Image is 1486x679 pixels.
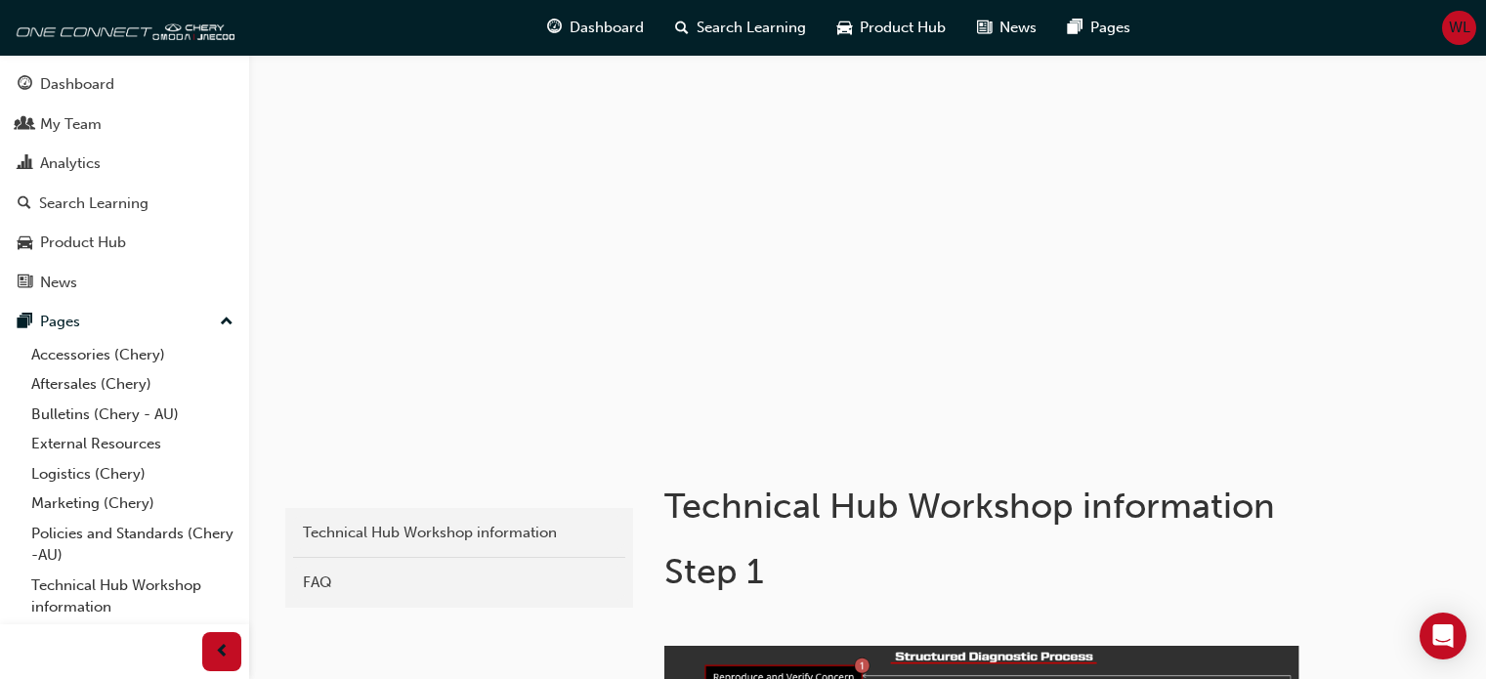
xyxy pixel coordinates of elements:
a: All Pages [23,622,241,653]
div: News [40,272,77,294]
a: Product Hub [8,225,241,261]
a: search-iconSearch Learning [659,8,822,48]
span: News [999,17,1037,39]
a: car-iconProduct Hub [822,8,961,48]
a: Search Learning [8,186,241,222]
span: pages-icon [18,314,32,331]
div: Search Learning [39,192,149,215]
span: up-icon [220,310,234,335]
span: guage-icon [18,76,32,94]
a: FAQ [293,566,625,600]
a: My Team [8,106,241,143]
a: Dashboard [8,66,241,103]
a: Bulletins (Chery - AU) [23,400,241,430]
a: Analytics [8,146,241,182]
a: news-iconNews [961,8,1052,48]
img: oneconnect [10,8,234,47]
h1: Technical Hub Workshop information [664,485,1305,528]
span: news-icon [18,275,32,292]
span: people-icon [18,116,32,134]
a: Technical Hub Workshop information [293,516,625,550]
span: search-icon [675,16,689,40]
span: Search Learning [697,17,806,39]
div: Analytics [40,152,101,175]
a: Accessories (Chery) [23,340,241,370]
span: Pages [1090,17,1130,39]
div: FAQ [303,572,616,594]
a: Policies and Standards (Chery -AU) [23,519,241,571]
a: News [8,265,241,301]
a: pages-iconPages [1052,8,1146,48]
div: Pages [40,311,80,333]
span: Step 1 [664,550,764,592]
div: Technical Hub Workshop information [303,522,616,544]
span: search-icon [18,195,31,213]
div: Open Intercom Messenger [1420,613,1466,659]
a: Logistics (Chery) [23,459,241,489]
a: Aftersales (Chery) [23,369,241,400]
span: Product Hub [860,17,946,39]
span: car-icon [18,234,32,252]
a: Technical Hub Workshop information [23,571,241,622]
button: WL [1442,11,1476,45]
div: My Team [40,113,102,136]
span: car-icon [837,16,852,40]
button: DashboardMy TeamAnalyticsSearch LearningProduct HubNews [8,63,241,304]
span: news-icon [977,16,992,40]
div: Product Hub [40,232,126,254]
a: External Resources [23,429,241,459]
a: guage-iconDashboard [531,8,659,48]
span: pages-icon [1068,16,1083,40]
button: Pages [8,304,241,340]
span: guage-icon [547,16,562,40]
span: prev-icon [215,640,230,664]
span: WL [1449,17,1470,39]
div: Dashboard [40,73,114,96]
span: Dashboard [570,17,644,39]
a: Marketing (Chery) [23,488,241,519]
span: chart-icon [18,155,32,173]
